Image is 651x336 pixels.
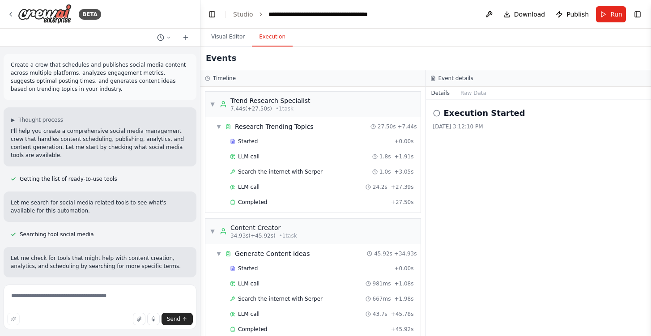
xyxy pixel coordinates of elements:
span: + 34.93s [394,250,417,257]
span: ▼ [216,250,221,257]
button: Upload files [133,313,145,325]
span: + 45.78s [391,310,414,318]
button: Download [500,6,549,22]
span: + 1.98s [394,295,413,302]
span: 43.7s [373,310,387,318]
span: Download [514,10,545,19]
span: + 1.08s [394,280,413,287]
span: + 27.50s [391,199,414,206]
span: Thought process [18,116,63,123]
span: Completed [238,326,267,333]
span: + 3.05s [394,168,413,175]
span: + 7.44s [397,123,417,130]
button: Raw Data [455,87,492,99]
span: Started [238,265,258,272]
span: 981ms [373,280,391,287]
button: Run [596,6,626,22]
button: Click to speak your automation idea [147,313,160,325]
span: ▼ [210,101,215,108]
button: Send [162,313,193,325]
span: + 0.00s [394,138,413,145]
span: 27.50s [378,123,396,130]
span: 24.2s [373,183,387,191]
p: Create a crew that schedules and publishes social media content across multiple platforms, analyz... [11,61,189,93]
span: 667ms [373,295,391,302]
span: Search the internet with Serper [238,295,323,302]
span: Getting the list of ready-to-use tools [20,175,117,183]
span: ▼ [210,228,215,235]
h2: Events [206,52,236,64]
span: ▼ [216,123,221,130]
span: + 1.91s [394,153,413,160]
h3: Timeline [213,75,236,82]
span: Generate Content Ideas [235,249,310,258]
span: 34.93s (+45.92s) [230,232,276,239]
span: LLM call [238,183,260,191]
button: ▶Thought process [11,116,63,123]
span: • 1 task [279,232,297,239]
span: • 1 task [276,105,294,112]
button: Switch to previous chat [153,32,175,43]
div: Trend Research Specialist [230,96,311,105]
span: 1.8s [379,153,391,160]
div: Content Creator [230,223,297,232]
button: Publish [552,6,592,22]
button: Visual Editor [204,28,252,47]
span: 1.0s [379,168,391,175]
button: Start a new chat [179,32,193,43]
h3: Event details [438,75,473,82]
button: Improve this prompt [7,313,20,325]
button: Execution [252,28,293,47]
p: I'll help you create a comprehensive social media management crew that handles content scheduling... [11,127,189,159]
span: Publish [566,10,589,19]
span: 7.44s (+27.50s) [230,105,272,112]
button: Show right sidebar [631,8,644,21]
span: + 27.39s [391,183,414,191]
p: Let me search for social media related tools to see what's available for this automation. [11,199,189,215]
span: ▶ [11,116,15,123]
span: LLM call [238,280,260,287]
span: Completed [238,199,267,206]
button: Details [426,87,455,99]
span: LLM call [238,310,260,318]
span: LLM call [238,153,260,160]
span: + 0.00s [394,265,413,272]
span: + 45.92s [391,326,414,333]
h2: Execution Started [444,107,525,119]
span: Send [167,315,180,323]
span: 45.92s [374,250,392,257]
img: Logo [18,4,72,24]
div: [DATE] 3:12:10 PM [433,123,644,130]
a: Studio [233,11,253,18]
div: BETA [79,9,101,20]
nav: breadcrumb [233,10,368,19]
p: Let me check for tools that might help with content creation, analytics, and scheduling by search... [11,254,189,270]
span: Run [610,10,622,19]
span: Searching tool social media [20,231,94,238]
span: Search the internet with Serper [238,168,323,175]
span: Research Trending Topics [235,122,314,131]
button: Hide left sidebar [206,8,218,21]
span: Started [238,138,258,145]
